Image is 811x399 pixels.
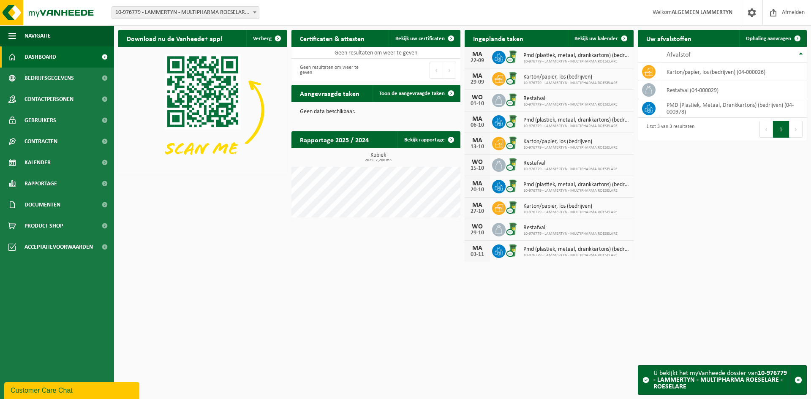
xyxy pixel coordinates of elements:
[506,222,520,236] img: WB-0240-CU
[24,68,74,89] span: Bedrijfsgegevens
[118,47,287,174] img: Download de VHEPlus App
[291,85,368,101] h2: Aangevraagde taken
[373,85,460,102] a: Toon de aangevraagde taken
[523,81,618,86] span: 10-976779 - LAMMERTYN - MULTIPHARMA ROESELARE
[739,30,806,47] a: Ophaling aanvragen
[789,121,803,138] button: Next
[469,144,486,150] div: 13-10
[469,122,486,128] div: 06-10
[430,62,443,79] button: Previous
[523,246,629,253] span: Pmd (plastiek, metaal, drankkartons) (bedrijven)
[465,30,532,46] h2: Ingeplande taken
[469,187,486,193] div: 20-10
[746,36,791,41] span: Ophaling aanvragen
[523,182,629,188] span: Pmd (plastiek, metaal, drankkartons) (bedrijven)
[395,36,445,41] span: Bekijk uw certificaten
[379,91,445,96] span: Toon de aangevraagde taken
[638,30,700,46] h2: Uw afvalstoffen
[523,253,629,258] span: 10-976779 - LAMMERTYN - MULTIPHARMA ROESELARE
[118,30,231,46] h2: Download nu de Vanheede+ app!
[469,116,486,122] div: MA
[667,52,691,58] span: Afvalstof
[469,73,486,79] div: MA
[469,51,486,58] div: MA
[469,223,486,230] div: WO
[523,95,618,102] span: Restafval
[653,366,790,394] div: U bekijkt het myVanheede dossier van
[568,30,633,47] a: Bekijk uw kalender
[469,79,486,85] div: 29-09
[296,61,372,79] div: Geen resultaten om weer te geven
[523,74,618,81] span: Karton/papier, los (bedrijven)
[523,203,618,210] span: Karton/papier, los (bedrijven)
[523,231,618,236] span: 10-976779 - LAMMERTYN - MULTIPHARMA ROESELARE
[506,157,520,171] img: WB-0240-CU
[246,30,286,47] button: Verberg
[523,102,618,107] span: 10-976779 - LAMMERTYN - MULTIPHARMA ROESELARE
[653,370,787,390] strong: 10-976779 - LAMMERTYN - MULTIPHARMA ROESELARE - ROESELARE
[523,167,618,172] span: 10-976779 - LAMMERTYN - MULTIPHARMA ROESELARE
[506,92,520,107] img: WB-0240-CU
[506,243,520,258] img: WB-0240-CU
[24,236,93,258] span: Acceptatievoorwaarden
[523,138,618,145] span: Karton/papier, los (bedrijven)
[523,210,618,215] span: 10-976779 - LAMMERTYN - MULTIPHARMA ROESELARE
[469,166,486,171] div: 15-10
[469,180,486,187] div: MA
[296,158,460,163] span: 2025: 7,200 m3
[291,47,460,59] td: Geen resultaten om weer te geven
[300,109,452,115] p: Geen data beschikbaar.
[24,194,60,215] span: Documenten
[523,188,629,193] span: 10-976779 - LAMMERTYN - MULTIPHARMA ROESELARE
[506,71,520,85] img: WB-0240-CU
[660,99,807,118] td: PMD (Plastiek, Metaal, Drankkartons) (bedrijven) (04-000978)
[24,110,56,131] span: Gebruikers
[574,36,618,41] span: Bekijk uw kalender
[291,131,377,148] h2: Rapportage 2025 / 2024
[660,81,807,99] td: restafval (04-000029)
[523,225,618,231] span: Restafval
[523,160,618,167] span: Restafval
[469,159,486,166] div: WO
[24,152,51,173] span: Kalender
[759,121,773,138] button: Previous
[397,131,460,148] a: Bekijk rapportage
[469,230,486,236] div: 29-10
[24,173,57,194] span: Rapportage
[24,89,73,110] span: Contactpersonen
[523,124,629,129] span: 10-976779 - LAMMERTYN - MULTIPHARMA ROESELARE
[506,136,520,150] img: WB-0240-CU
[523,145,618,150] span: 10-976779 - LAMMERTYN - MULTIPHARMA ROESELARE
[24,25,51,46] span: Navigatie
[389,30,460,47] a: Bekijk uw certificaten
[523,52,629,59] span: Pmd (plastiek, metaal, drankkartons) (bedrijven)
[112,6,259,19] span: 10-976779 - LAMMERTYN - MULTIPHARMA ROESELARE - ROESELARE
[443,62,456,79] button: Next
[469,58,486,64] div: 22-09
[24,46,56,68] span: Dashboard
[296,152,460,163] h3: Kubiek
[4,380,141,399] iframe: chat widget
[112,7,259,19] span: 10-976779 - LAMMERTYN - MULTIPHARMA ROESELARE - ROESELARE
[469,245,486,252] div: MA
[469,137,486,144] div: MA
[253,36,272,41] span: Verberg
[469,101,486,107] div: 01-10
[291,30,373,46] h2: Certificaten & attesten
[672,9,732,16] strong: ALGEMEEN LAMMERTYN
[469,202,486,209] div: MA
[469,94,486,101] div: WO
[773,121,789,138] button: 1
[469,209,486,214] div: 27-10
[24,131,57,152] span: Contracten
[469,252,486,258] div: 03-11
[660,63,807,81] td: karton/papier, los (bedrijven) (04-000026)
[506,114,520,128] img: WB-0240-CU
[506,200,520,214] img: WB-0240-CU
[523,117,629,124] span: Pmd (plastiek, metaal, drankkartons) (bedrijven)
[506,179,520,193] img: WB-0240-CU
[506,49,520,64] img: WB-0240-CU
[24,215,63,236] span: Product Shop
[523,59,629,64] span: 10-976779 - LAMMERTYN - MULTIPHARMA ROESELARE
